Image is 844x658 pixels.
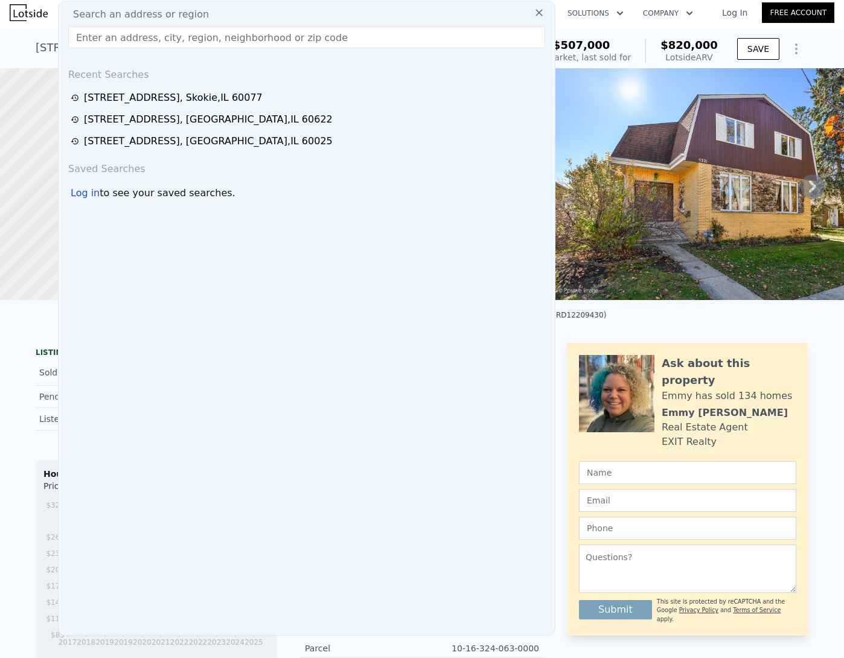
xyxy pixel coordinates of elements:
tspan: 2024 [226,638,245,647]
div: Parcel [305,642,422,654]
button: Submit [579,600,652,619]
a: Log In [708,7,762,19]
button: Solutions [558,2,633,24]
input: Email [579,489,796,512]
div: Sold [39,365,147,380]
button: Company [633,2,703,24]
div: Emmy has sold 134 homes [662,389,792,403]
div: Emmy [PERSON_NAME] [662,406,788,420]
div: Off Market, last sold for [532,51,631,63]
div: [STREET_ADDRESS] , [GEOGRAPHIC_DATA] , IL 60025 [84,134,333,149]
input: Phone [579,517,796,540]
tspan: $145 [46,598,65,607]
span: to see your saved searches. [100,186,235,200]
tspan: $323 [46,501,65,509]
tspan: 2019 [95,638,114,647]
a: Terms of Service [733,607,781,613]
div: Pending [39,391,147,403]
tspan: 2018 [77,638,96,647]
input: Name [579,461,796,484]
tspan: 2025 [245,638,263,647]
tspan: 2021 [152,638,170,647]
div: LISTING & SALE HISTORY [36,348,277,360]
div: Real Estate Agent [662,420,748,435]
tspan: $205 [46,566,65,574]
div: Houses Median Sale [43,468,269,480]
div: 10-16-324-063-0000 [422,642,539,654]
tspan: $175 [46,582,65,590]
tspan: 2022 [189,638,208,647]
input: Enter an address, city, region, neighborhood or zip code [68,27,545,48]
span: $820,000 [660,39,718,51]
a: [STREET_ADDRESS], [GEOGRAPHIC_DATA],IL 60622 [71,112,546,127]
div: Lotside ARV [660,51,718,63]
button: Show Options [784,37,808,61]
div: Price per Square Foot [43,480,156,499]
tspan: $115 [46,615,65,623]
div: Listed [39,413,147,425]
div: This site is protected by reCAPTCHA and the Google and apply. [657,598,796,624]
tspan: 2019 [114,638,133,647]
span: $507,000 [553,39,610,51]
a: [STREET_ADDRESS], Skokie,IL 60077 [71,91,546,105]
button: SAVE [737,38,779,60]
div: Log in [71,186,100,200]
img: Lotside [10,4,48,21]
tspan: $235 [46,549,65,558]
tspan: 2023 [207,638,226,647]
div: Ask about this property [662,355,796,389]
span: Search an address or region [63,7,209,22]
div: [STREET_ADDRESS] , [GEOGRAPHIC_DATA] , IL 60622 [84,112,333,127]
tspan: 2022 [170,638,189,647]
tspan: 2017 [59,638,77,647]
div: EXIT Realty [662,435,717,449]
tspan: 2020 [133,638,152,647]
a: Free Account [762,2,834,23]
a: [STREET_ADDRESS], [GEOGRAPHIC_DATA],IL 60025 [71,134,546,149]
tspan: $85 [51,631,65,639]
tspan: $265 [46,533,65,541]
div: [STREET_ADDRESS] , Skokie , IL 60077 [36,39,240,56]
div: [STREET_ADDRESS] , Skokie , IL 60077 [84,91,263,105]
div: Recent Searches [63,58,550,87]
a: Privacy Policy [679,607,718,613]
div: Saved Searches [63,152,550,181]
